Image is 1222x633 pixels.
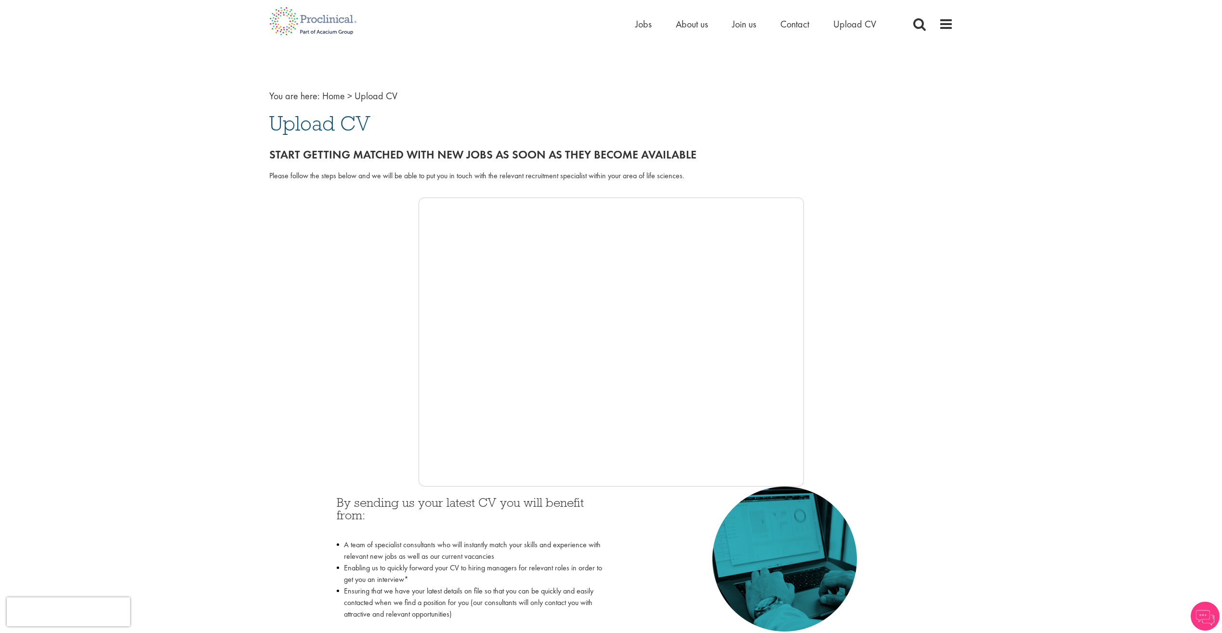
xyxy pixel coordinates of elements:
span: Upload CV [355,90,397,102]
a: breadcrumb link [322,90,345,102]
a: Jobs [635,18,652,30]
span: > [347,90,352,102]
span: Upload CV [269,110,370,136]
span: You are here: [269,90,320,102]
img: Chatbot [1191,602,1220,631]
li: Enabling us to quickly forward your CV to hiring managers for relevant roles in order to get you ... [337,562,604,585]
iframe: reCAPTCHA [7,597,130,626]
li: A team of specialist consultants who will instantly match your skills and experience with relevan... [337,539,604,562]
div: Please follow the steps below and we will be able to put you in touch with the relevant recruitme... [269,171,953,182]
h2: Start getting matched with new jobs as soon as they become available [269,148,953,161]
a: Upload CV [833,18,876,30]
a: Contact [780,18,809,30]
li: Ensuring that we have your latest details on file so that you can be quickly and easily contacted... [337,585,604,632]
h3: By sending us your latest CV you will benefit from: [337,496,604,534]
a: About us [676,18,708,30]
a: Join us [732,18,756,30]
